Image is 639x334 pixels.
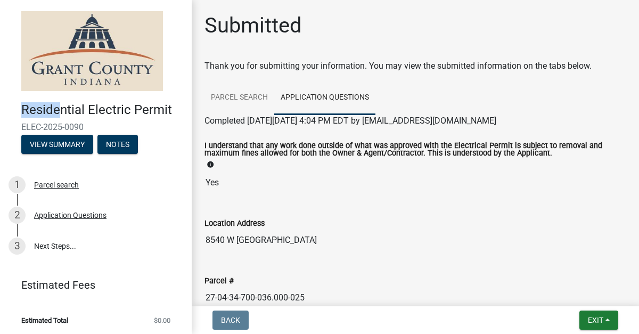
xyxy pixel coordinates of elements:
div: Application Questions [34,211,106,219]
wm-modal-confirm: Notes [97,141,138,149]
div: Thank you for submitting your information. You may view the submitted information on the tabs below. [204,60,626,72]
span: Back [221,316,240,324]
span: $0.00 [154,317,170,324]
a: Application Questions [274,81,375,115]
span: Estimated Total [21,317,68,324]
button: Exit [579,311,618,330]
button: Notes [97,135,138,154]
div: 3 [9,238,26,255]
a: Estimated Fees [9,274,175,296]
wm-modal-confirm: Summary [21,141,93,149]
h4: Residential Electric Permit [21,102,183,118]
div: 1 [9,176,26,193]
a: Parcel search [204,81,274,115]
span: Exit [588,316,603,324]
label: I understand that any work done outside of what was approved with the Electrical Permit is subjec... [204,142,626,158]
img: Grant County, Indiana [21,11,163,91]
span: Completed [DATE][DATE] 4:04 PM EDT by [EMAIL_ADDRESS][DOMAIN_NAME] [204,116,496,126]
i: info [207,161,214,168]
label: Parcel # [204,278,234,285]
button: Back [212,311,249,330]
div: 2 [9,207,26,224]
div: Parcel search [34,181,79,189]
h1: Submitted [204,13,302,38]
button: View Summary [21,135,93,154]
label: Location Address [204,220,265,227]
span: ELEC-2025-0090 [21,122,170,132]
